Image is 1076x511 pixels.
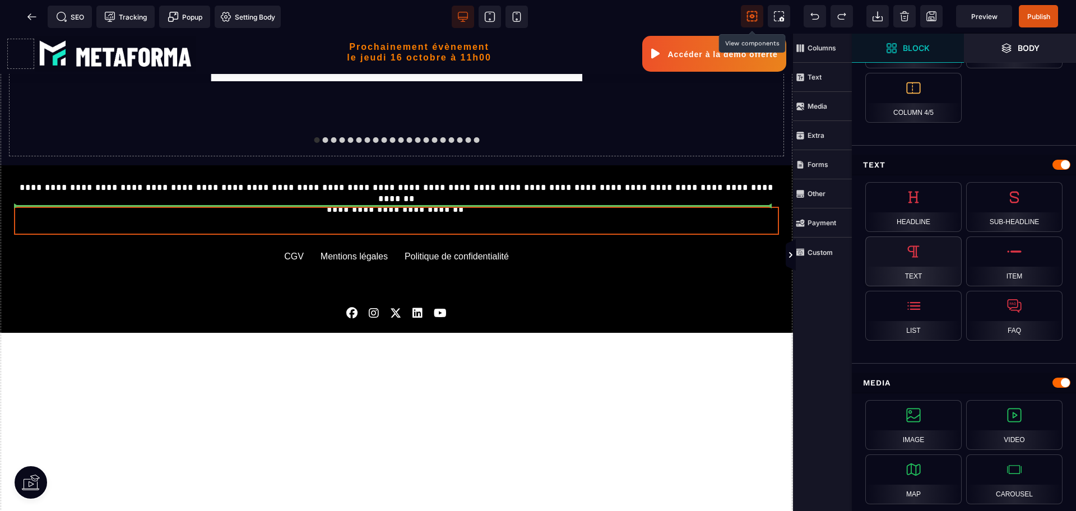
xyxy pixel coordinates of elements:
[865,73,962,123] div: Column 4/5
[35,2,196,38] img: 074ec184fe1d2425f80d4b33d62ca662_abe9e435164421cb06e33ef15842a39e_e5ef653356713f0d7dd3797ab850248...
[793,92,852,121] span: Media
[808,73,822,81] strong: Text
[284,218,304,252] default: CGV
[966,400,1063,450] div: Video
[505,6,528,28] span: View mobile
[793,179,852,208] span: Other
[793,208,852,238] span: Payment
[852,373,1076,393] div: Media
[452,6,474,28] span: View desktop
[966,291,1063,341] div: FAQ
[971,12,998,21] span: Preview
[966,454,1063,504] div: Carousel
[56,11,84,22] span: SEO
[808,248,833,257] strong: Custom
[903,44,930,52] strong: Block
[96,6,155,28] span: Tracking code
[852,34,964,63] span: Open Blocks
[966,236,1063,286] div: Item
[956,5,1012,27] span: Preview
[768,5,790,27] span: Screenshot
[793,34,852,63] span: Columns
[642,2,786,38] button: Accéder à la démo offerte
[48,6,92,28] span: Seo meta data
[852,155,1076,175] div: Text
[793,238,852,267] span: Custom Block
[865,236,962,286] div: Text
[966,182,1063,232] div: Sub-headline
[793,150,852,179] span: Forms
[866,5,889,27] span: Open Import Webpage
[159,6,210,28] span: Create Alert Modal
[964,34,1076,63] span: Open Layers
[1027,12,1050,21] span: Publish
[479,6,501,28] span: View tablet
[852,239,863,272] span: Toggle Views
[808,102,827,110] strong: Media
[808,189,825,198] strong: Other
[215,6,281,28] span: Favicon
[1018,44,1040,52] strong: Body
[865,454,962,504] div: Map
[808,131,824,140] strong: Extra
[793,63,852,92] span: Text
[865,182,962,232] div: Headline
[865,400,962,450] div: Image
[808,219,836,227] strong: Payment
[920,5,943,27] span: Save
[865,291,962,341] div: List
[196,2,642,38] h2: Prochainement évènement le jeudi 16 octobre à 11h00
[321,218,388,252] default: Mentions légales
[405,218,509,252] default: Politique de confidentialité
[831,5,853,27] span: Redo
[104,11,147,22] span: Tracking
[168,11,202,22] span: Popup
[808,44,836,52] strong: Columns
[804,5,826,27] span: Undo
[793,121,852,150] span: Extra
[21,6,43,28] span: Back
[741,5,763,27] span: View components
[893,5,916,27] span: Clear
[808,160,828,169] strong: Forms
[220,11,275,22] span: Setting Body
[1019,5,1058,27] span: Save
